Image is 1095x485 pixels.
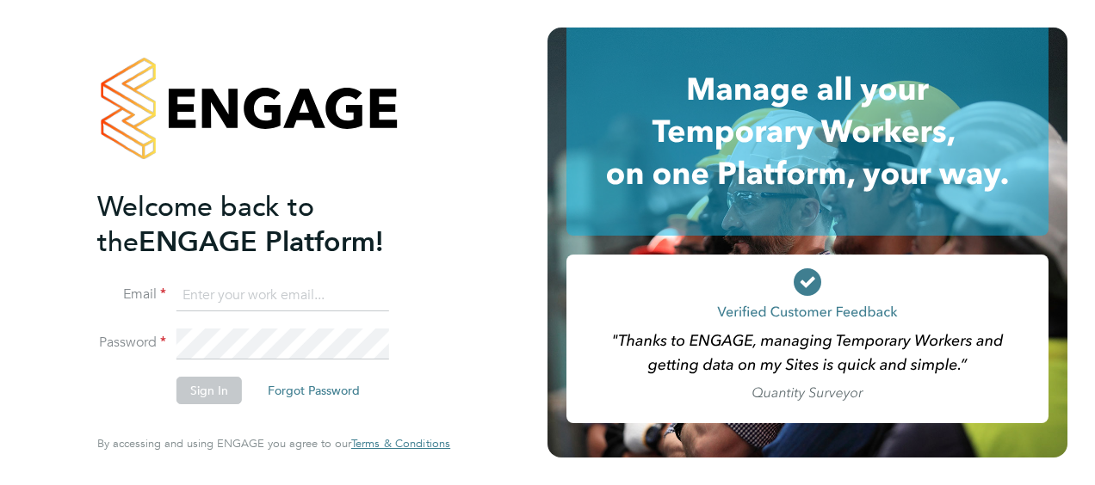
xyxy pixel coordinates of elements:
[97,285,166,304] label: Email
[351,436,450,451] span: Terms & Conditions
[176,377,242,404] button: Sign In
[97,436,450,451] span: By accessing and using ENGAGE you agree to our
[97,334,166,352] label: Password
[176,280,389,311] input: Enter your work email...
[97,190,314,259] span: Welcome back to the
[254,377,374,404] button: Forgot Password
[97,189,433,260] h2: ENGAGE Platform!
[351,437,450,451] a: Terms & Conditions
